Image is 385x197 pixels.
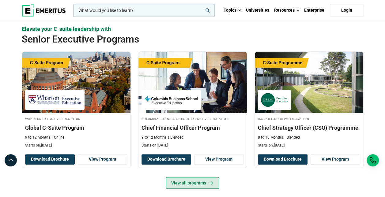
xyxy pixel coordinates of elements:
p: Starts on: [258,143,360,148]
button: Download Brochure [142,154,191,165]
h3: Global C-Suite Program [25,124,127,132]
img: INSEAD Executive Education [261,93,288,107]
a: View Program [78,154,127,165]
a: View all programs [166,177,219,189]
img: Columbia Business School Executive Education [145,93,198,107]
p: 9 to 12 Months [142,135,167,140]
span: [DATE] [157,143,168,147]
a: View Program [311,154,360,165]
p: Blended [285,135,300,140]
a: Leadership Course by INSEAD Executive Education - October 14, 2025 INSEAD Executive Education INS... [255,52,363,151]
p: Elevate your C-suite leadership with [22,25,364,33]
span: [DATE] [274,143,285,147]
p: 9 to 12 Months [25,135,50,140]
img: Chief Financial Officer Program | Online Finance Course [138,52,247,113]
p: 8 to 10 Months [258,135,283,140]
h4: Columbia Business School Executive Education [142,116,244,121]
a: View Program [194,154,244,165]
h4: Wharton Executive Education [25,116,127,121]
button: Download Brochure [25,154,75,165]
img: Chief Strategy Officer (CSO) Programme | Online Leadership Course [255,52,363,113]
h3: Chief Financial Officer Program [142,124,244,132]
img: Global C-Suite Program | Online Leadership Course [22,52,130,113]
img: Wharton Executive Education [28,93,81,107]
button: Download Brochure [258,154,308,165]
a: Leadership Course by Wharton Executive Education - September 24, 2025 Wharton Executive Education... [22,52,130,151]
h4: INSEAD Executive Education [258,116,360,121]
p: Starts on: [142,143,244,148]
h3: Chief Strategy Officer (CSO) Programme [258,124,360,132]
h2: Senior Executive Programs [22,33,329,45]
span: [DATE] [41,143,52,147]
a: Login [330,4,364,17]
p: Online [52,135,64,140]
p: Blended [168,135,183,140]
a: Finance Course by Columbia Business School Executive Education - September 29, 2025 Columbia Busi... [138,52,247,151]
p: Starts on: [25,143,127,148]
input: woocommerce-product-search-field-0 [73,4,215,17]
